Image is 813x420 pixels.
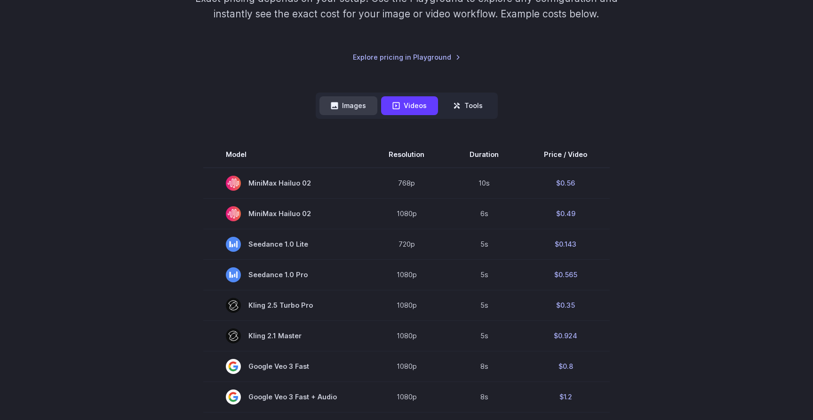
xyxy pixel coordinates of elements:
[521,229,610,259] td: $0.143
[226,176,343,191] span: MiniMax Hailuo 02
[521,351,610,381] td: $0.8
[521,381,610,412] td: $1.2
[447,141,521,168] th: Duration
[203,141,366,168] th: Model
[366,290,447,320] td: 1080p
[226,237,343,252] span: Seedance 1.0 Lite
[366,198,447,229] td: 1080p
[226,389,343,404] span: Google Veo 3 Fast + Audio
[521,198,610,229] td: $0.49
[366,229,447,259] td: 720p
[366,141,447,168] th: Resolution
[366,168,447,199] td: 768p
[447,259,521,290] td: 5s
[366,320,447,351] td: 1080p
[226,267,343,282] span: Seedance 1.0 Pro
[447,290,521,320] td: 5s
[447,320,521,351] td: 5s
[447,168,521,199] td: 10s
[447,351,521,381] td: 8s
[521,168,610,199] td: $0.56
[447,229,521,259] td: 5s
[366,351,447,381] td: 1080p
[226,206,343,221] span: MiniMax Hailuo 02
[447,198,521,229] td: 6s
[366,381,447,412] td: 1080p
[521,290,610,320] td: $0.35
[447,381,521,412] td: 8s
[521,141,610,168] th: Price / Video
[366,259,447,290] td: 1080p
[381,96,438,115] button: Videos
[353,52,461,62] a: Explore pricing in Playground
[226,328,343,343] span: Kling 2.1 Master
[319,96,377,115] button: Images
[521,320,610,351] td: $0.924
[226,298,343,313] span: Kling 2.5 Turbo Pro
[521,259,610,290] td: $0.565
[226,359,343,374] span: Google Veo 3 Fast
[442,96,494,115] button: Tools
